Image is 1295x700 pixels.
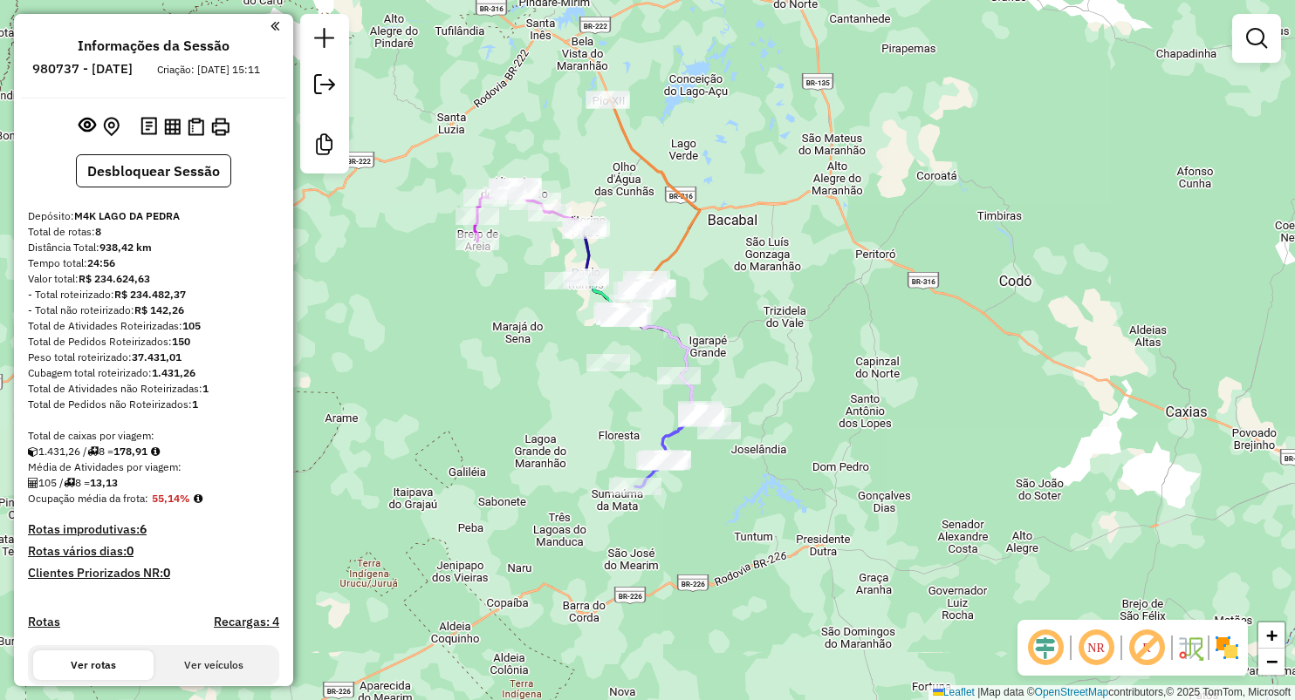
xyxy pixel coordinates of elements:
[28,271,279,287] div: Valor total:
[1258,649,1285,675] a: Zoom out
[28,492,148,505] span: Ocupação média da frota:
[1075,627,1117,669] span: Ocultar NR
[113,445,147,458] strong: 178,91
[1258,622,1285,649] a: Zoom in
[137,113,161,140] button: Logs desbloquear sessão
[64,478,75,488] i: Total de rotas
[87,256,115,269] strong: 24:56
[28,302,279,318] div: - Total não roteirizado:
[99,241,152,254] strong: 938,42 km
[134,303,184,316] strong: R$ 142,26
[114,288,186,301] strong: R$ 234.482,37
[79,272,150,285] strong: R$ 234.624,63
[1176,634,1204,662] img: Fluxo de ruas
[1126,627,1168,669] span: Exibir rótulo
[161,114,184,138] button: Visualizar relatório de Roteirização
[977,686,980,698] span: |
[612,302,634,324] img: M4K LAGO DA PEDRA
[74,209,180,222] strong: M4K LAGO DA PEDRA
[182,319,201,332] strong: 105
[28,208,279,224] div: Depósito:
[1266,650,1278,672] span: −
[75,112,99,140] button: Exibir sessão original
[99,113,123,140] button: Centralizar mapa no depósito ou ponto de apoio
[152,492,190,505] strong: 55,14%
[307,21,342,60] a: Nova sessão e pesquisa
[78,37,230,54] h4: Informações da Sessão
[150,62,267,78] div: Criação: [DATE] 15:11
[154,650,274,680] button: Ver veículos
[151,446,160,457] i: Meta Caixas/viagem: 1,00 Diferença: 177,91
[28,544,279,559] h4: Rotas vários dias:
[28,255,279,271] div: Tempo total:
[928,685,1295,700] div: Map data © contributors,© 2025 TomTom, Microsoft
[933,686,975,698] a: Leaflet
[202,382,209,395] strong: 1
[132,350,182,364] strong: 37.431,01
[28,381,279,397] div: Total de Atividades não Roteirizadas:
[95,225,101,238] strong: 8
[32,61,133,77] h6: 980737 - [DATE]
[28,240,279,255] div: Distância Total:
[28,350,279,365] div: Peso total roteirizado:
[28,478,38,488] i: Total de Atividades
[1239,21,1274,56] a: Exibir filtros
[76,154,231,187] button: Desbloquear Sessão
[1213,634,1241,662] img: Exibir/Ocultar setores
[163,565,170,581] strong: 0
[307,67,342,106] a: Exportar sessão
[586,354,630,371] div: Atividade não roteirizada - CHACARA 3 IRMAOS
[33,650,154,680] button: Ver rotas
[28,522,279,537] h4: Rotas improdutivas:
[28,444,279,459] div: 1.431,26 / 8 =
[152,366,195,379] strong: 1.431,26
[1266,624,1278,646] span: +
[214,615,279,629] h4: Recargas: 4
[28,334,279,350] div: Total de Pedidos Roteirizados:
[140,521,147,537] strong: 6
[307,127,342,167] a: Criar modelo
[1024,627,1066,669] span: Ocultar deslocamento
[184,114,208,139] button: Visualizar Romaneio
[127,543,134,559] strong: 0
[90,476,118,489] strong: 13,13
[1035,686,1109,698] a: OpenStreetMap
[208,114,233,139] button: Imprimir Rotas
[271,16,279,36] a: Clique aqui para minimizar o painel
[28,287,279,302] div: - Total roteirizado:
[28,615,60,629] a: Rotas
[192,398,198,411] strong: 1
[28,475,279,491] div: 105 / 8 =
[28,224,279,240] div: Total de rotas:
[194,493,202,504] em: Média calculada utilizando a maior ocupação (%Peso ou %Cubagem) de cada rota da sessão. Rotas cro...
[87,446,99,457] i: Total de rotas
[28,365,279,381] div: Cubagem total roteirizado:
[28,428,279,444] div: Total de caixas por viagem:
[28,318,279,334] div: Total de Atividades Roteirizadas:
[28,446,38,457] i: Cubagem total roteirizado
[28,459,279,475] div: Média de Atividades por viagem:
[28,397,279,412] div: Total de Pedidos não Roteirizados:
[28,566,279,581] h4: Clientes Priorizados NR:
[172,335,190,348] strong: 150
